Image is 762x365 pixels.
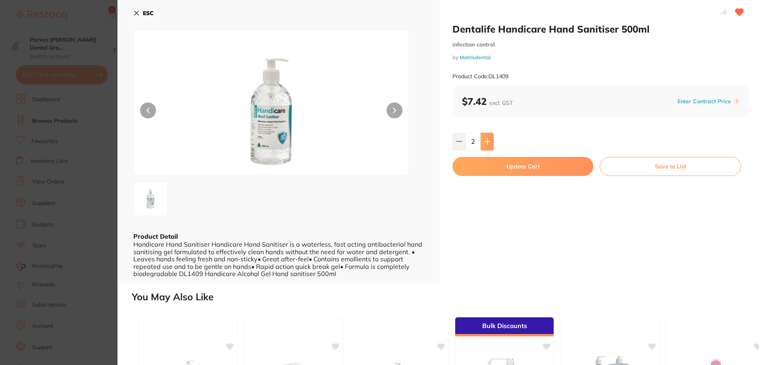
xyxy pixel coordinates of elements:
b: ESC [143,10,154,17]
small: Product Code: DL1409 [452,73,508,80]
button: Enter Contract Price [675,98,733,105]
h2: Dentalife Handicare Hand Sanitiser 500ml [452,23,749,35]
div: Handicare Hand Sanitiser Handicare Hand Sanitiser is a waterless, fast acting antibacterial hand ... [133,241,424,277]
img: MzAweDMwMC5qcGc [136,185,165,213]
h2: You May Also Like [132,292,759,303]
small: by [452,54,749,60]
b: $7.42 [462,95,513,107]
button: Update Cart [452,157,593,176]
b: Product Detail [133,232,178,240]
a: Matrixdental [460,54,491,60]
span: excl. GST [489,99,513,106]
label: i [733,98,740,104]
div: Bulk Discounts [455,317,554,336]
button: ESC [133,6,154,20]
img: MzAweDMwMC5qcGc [189,50,354,175]
button: Save to List [600,157,741,176]
small: infection control [452,41,749,48]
